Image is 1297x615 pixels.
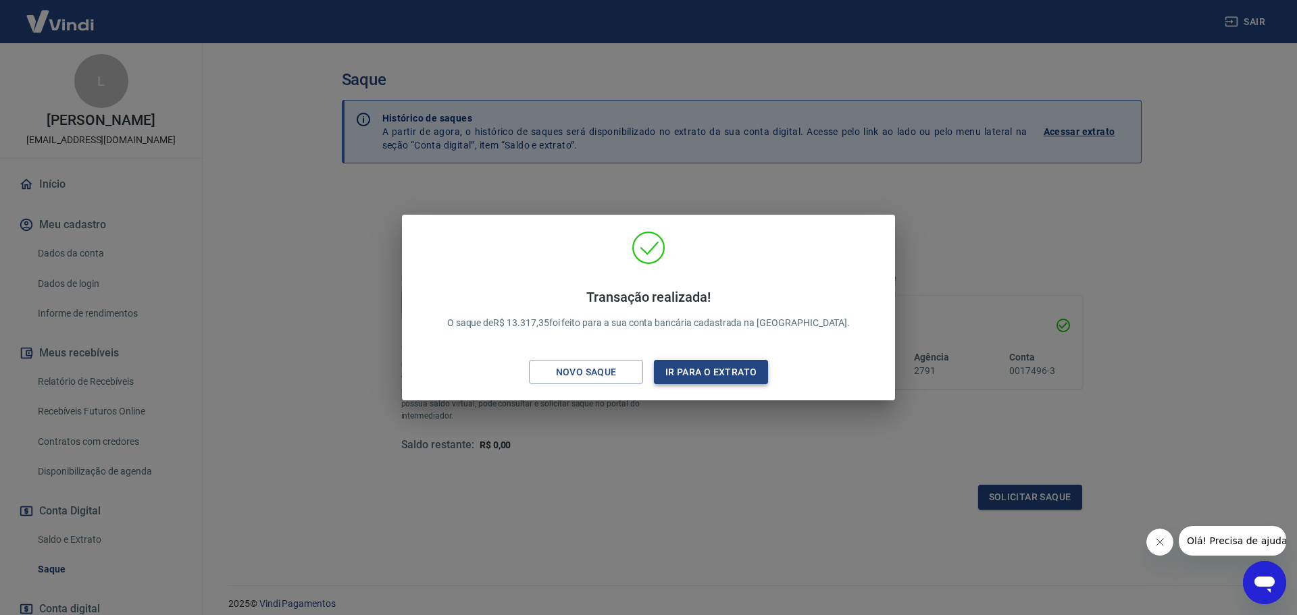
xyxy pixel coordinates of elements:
[1179,526,1286,556] iframe: Mensagem da empresa
[8,9,113,20] span: Olá! Precisa de ajuda?
[447,289,850,330] p: O saque de R$ 13.317,35 foi feito para a sua conta bancária cadastrada na [GEOGRAPHIC_DATA].
[540,364,633,381] div: Novo saque
[529,360,643,385] button: Novo saque
[654,360,768,385] button: Ir para o extrato
[1243,561,1286,604] iframe: Botão para abrir a janela de mensagens
[1146,529,1173,556] iframe: Fechar mensagem
[447,289,850,305] h4: Transação realizada!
